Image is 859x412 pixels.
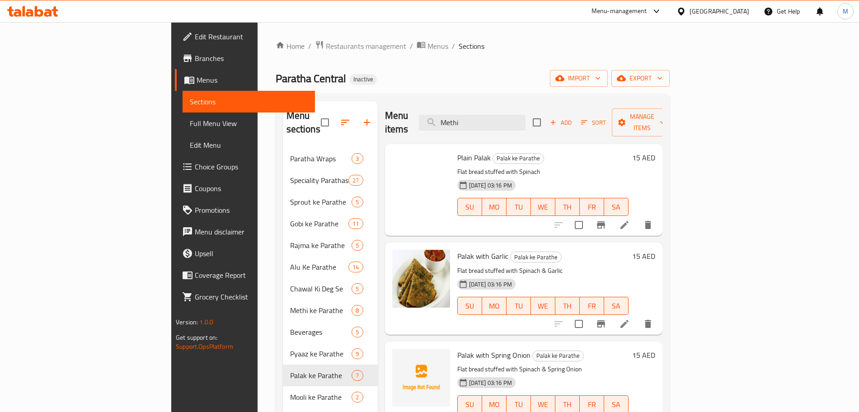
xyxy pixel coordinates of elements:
[611,70,670,87] button: export
[581,117,606,128] span: Sort
[290,392,352,403] span: Mooli ke Parathe
[352,285,362,293] span: 5
[604,297,629,315] button: SA
[457,364,629,375] p: Flat bread stuffed with Spinach & Spring Onion
[348,175,363,186] div: items
[583,300,601,313] span: FR
[457,249,508,263] span: Palak with Garlic
[608,398,625,411] span: SA
[457,166,629,178] p: Flat bread stuffed with Spinach
[352,241,362,250] span: 5
[283,321,378,343] div: Beverages5
[549,117,573,128] span: Add
[510,201,527,214] span: TU
[619,111,665,134] span: Manage items
[352,348,363,359] div: items
[290,283,352,294] span: Chawal Ki Deg Se
[482,198,507,216] button: MO
[590,214,612,236] button: Branch-specific-item
[569,314,588,333] span: Select to update
[352,197,363,207] div: items
[417,40,448,52] a: Menus
[276,68,346,89] span: Paratha Central
[290,175,349,186] span: Speciality Parathas
[283,278,378,300] div: Chawal Ki Deg Se5
[195,53,307,64] span: Branches
[419,115,526,131] input: search
[457,297,482,315] button: SU
[175,69,314,91] a: Menus
[510,252,562,262] div: Palak ke Parathe
[533,351,583,361] span: Palak ke Parathe
[190,118,307,129] span: Full Menu View
[535,300,552,313] span: WE
[315,113,334,132] span: Select all sections
[555,198,580,216] button: TH
[352,305,363,316] div: items
[604,198,629,216] button: SA
[326,41,406,51] span: Restaurants management
[283,148,378,169] div: Paratha Wraps3
[637,313,659,335] button: delete
[392,250,450,308] img: Palak with Garlic
[290,218,349,229] span: Gobi ke Parathe
[290,348,352,359] span: Pyaaz ke Parathe
[465,379,516,387] span: [DATE] 03:16 PM
[195,248,307,259] span: Upsell
[283,256,378,278] div: Alu Ke Parathe14
[290,197,352,207] span: Sprout ke Parathe
[290,262,349,272] span: Alu Ke Parathe
[465,181,516,190] span: [DATE] 03:16 PM
[352,198,362,206] span: 5
[352,240,363,251] div: items
[176,332,217,343] span: Get support on:
[290,153,352,164] span: Paratha Wraps
[461,201,479,214] span: SU
[591,6,647,17] div: Menu-management
[583,398,601,411] span: FR
[290,370,352,381] span: Palak ke Parathe
[461,398,479,411] span: SU
[590,313,612,335] button: Branch-specific-item
[569,215,588,234] span: Select to update
[619,318,630,329] a: Edit menu item
[843,6,848,16] span: M
[557,73,601,84] span: import
[532,351,584,361] div: Palak ke Parathe
[290,240,352,251] span: Rajma ke Parathe
[175,156,314,178] a: Choice Groups
[457,151,491,164] span: Plain Palak
[531,198,555,216] button: WE
[493,153,544,164] span: Palak ke Parathe
[619,73,662,84] span: export
[535,398,552,411] span: WE
[283,300,378,321] div: Methi ke Parathe8
[559,300,576,313] span: TH
[195,31,307,42] span: Edit Restaurant
[457,265,629,276] p: Flat bread stuffed with Spinach & Garlic
[352,153,363,164] div: items
[183,112,314,134] a: Full Menu View
[546,116,575,130] button: Add
[175,47,314,69] a: Branches
[350,75,377,83] span: Inactive
[283,365,378,386] div: Palak ke Parathe7
[531,297,555,315] button: WE
[579,116,608,130] button: Sort
[276,40,670,52] nav: breadcrumb
[283,191,378,213] div: Sprout ke Parathe5
[352,306,362,315] span: 8
[195,161,307,172] span: Choice Groups
[511,252,561,262] span: Palak ke Parathe
[637,214,659,236] button: delete
[176,341,233,352] a: Support.OpsPlatform
[283,386,378,408] div: Mooli ke Parathe2
[349,176,362,185] span: 27
[175,26,314,47] a: Edit Restaurant
[197,75,307,85] span: Menus
[175,264,314,286] a: Coverage Report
